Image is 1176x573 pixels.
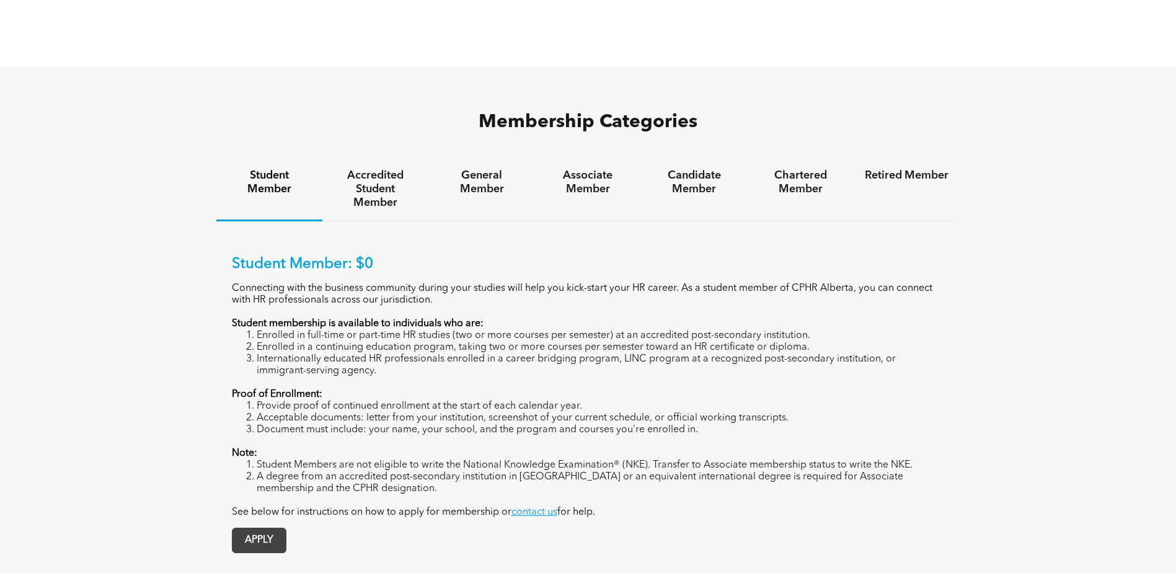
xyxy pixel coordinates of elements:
[652,169,736,196] h4: Candidate Member
[232,528,286,553] span: APPLY
[232,507,945,518] p: See below for instructions on how to apply for membership or for help.
[334,169,417,210] h4: Accredited Student Member
[511,507,557,517] a: contact us
[257,330,945,342] li: Enrolled in full-time or part-time HR studies (two or more courses per semester) at an accredited...
[440,169,523,196] h4: General Member
[546,169,630,196] h4: Associate Member
[479,113,697,131] span: Membership Categories
[257,412,945,424] li: Acceptable documents: letter from your institution, screenshot of your current schedule, or offic...
[257,353,945,377] li: Internationally educated HR professionals enrolled in a career bridging program, LINC program at ...
[257,342,945,353] li: Enrolled in a continuing education program, taking two or more courses per semester toward an HR ...
[232,283,945,306] p: Connecting with the business community during your studies will help you kick-start your HR caree...
[232,255,945,273] p: Student Member: $0
[232,528,286,553] a: APPLY
[865,169,948,182] h4: Retired Member
[257,471,945,495] li: A degree from an accredited post-secondary institution in [GEOGRAPHIC_DATA] or an equivalent inte...
[257,424,945,436] li: Document must include: your name, your school, and the program and courses you’re enrolled in.
[232,319,484,329] strong: Student membership is available to individuals who are:
[257,460,945,471] li: Student Members are not eligible to write the National Knowledge Examination® (NKE). Transfer to ...
[257,401,945,412] li: Provide proof of continued enrollment at the start of each calendar year.
[759,169,842,196] h4: Chartered Member
[232,389,322,399] strong: Proof of Enrollment:
[228,169,311,196] h4: Student Member
[232,448,257,458] strong: Note:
